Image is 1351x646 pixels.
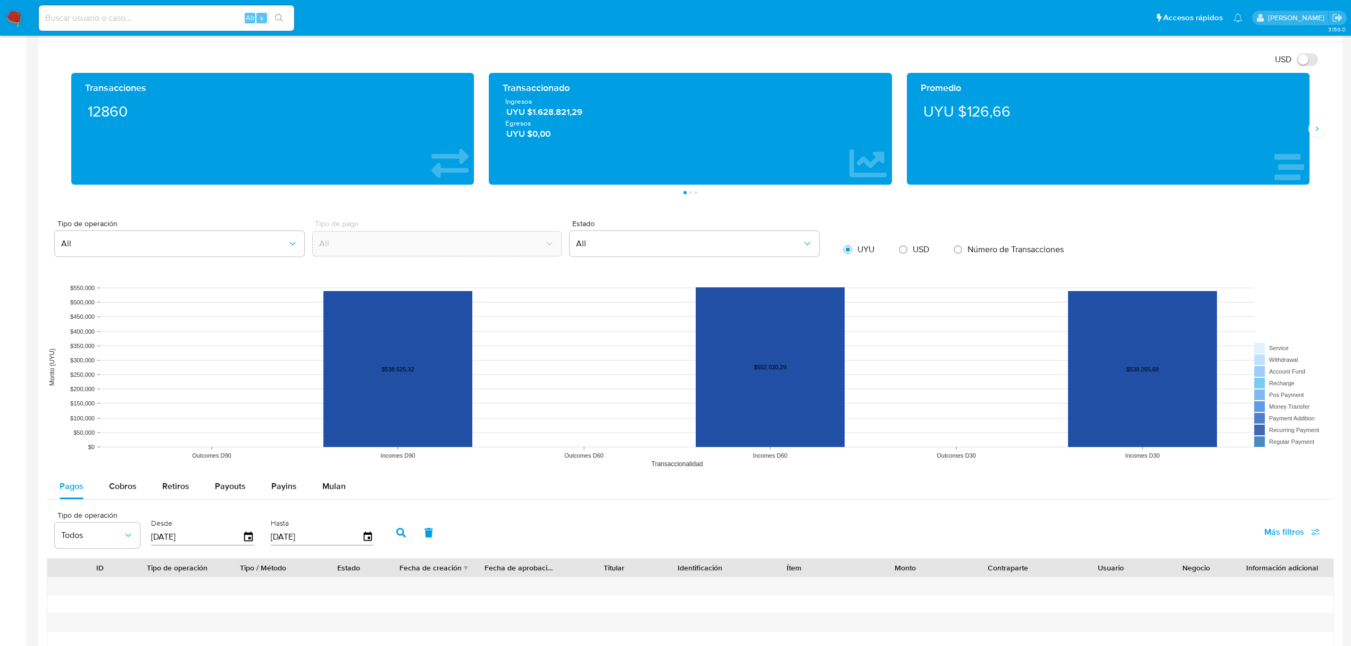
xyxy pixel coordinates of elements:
p: agustin.duran@mercadolibre.com [1268,13,1328,23]
a: Notificaciones [1233,13,1242,22]
a: Salir [1332,12,1343,23]
span: s [260,13,263,23]
span: 3.156.0 [1328,25,1346,34]
span: Accesos rápidos [1163,12,1223,23]
input: Buscar usuario o caso... [39,11,294,25]
span: Alt [246,13,254,23]
button: search-icon [268,11,290,26]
